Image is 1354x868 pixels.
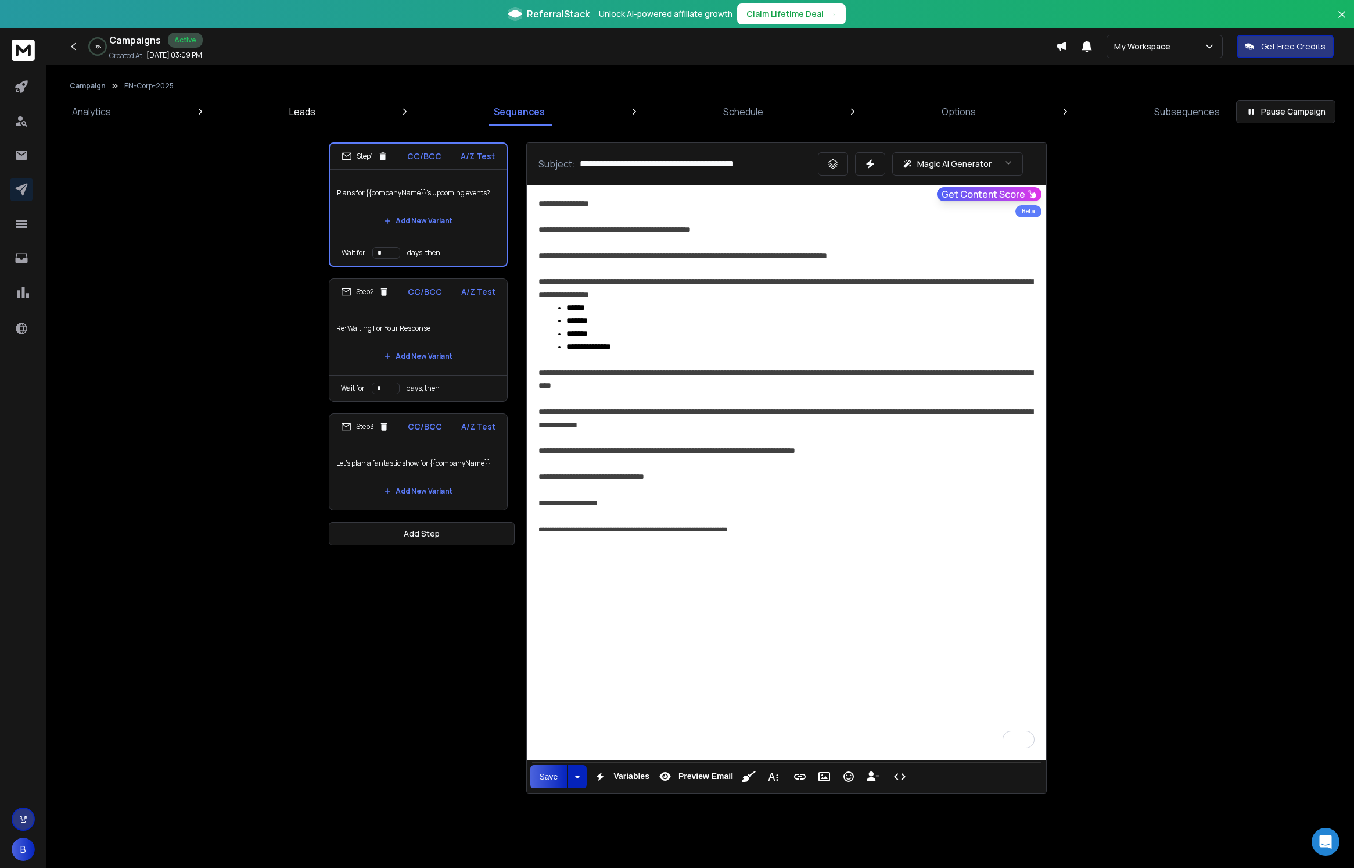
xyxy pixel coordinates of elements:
p: CC/BCC [408,286,442,298]
p: My Workspace [1114,41,1175,52]
p: EN-Corp-2025 [124,81,174,91]
span: ReferralStack [527,7,590,21]
button: Get Free Credits [1237,35,1334,58]
button: Add New Variant [375,480,462,503]
p: Subject: [538,157,575,171]
button: Add Step [329,522,515,545]
button: Variables [589,765,652,788]
p: Unlock AI-powered affiliate growth [599,8,732,20]
button: Code View [889,765,911,788]
div: Open Intercom Messenger [1312,828,1339,856]
span: Variables [611,771,652,781]
p: Wait for [342,248,365,258]
a: Leads [282,98,322,126]
p: CC/BCC [408,421,442,433]
li: Step3CC/BCCA/Z TestLet's plan a fantastic show for {{companyName}}Add New Variant [329,413,508,510]
a: Schedule [716,98,770,126]
li: Step1CC/BCCA/Z TestPlans for {{companyName}}'s upcoming events?Add New VariantWait fordays, then [329,142,508,267]
h1: Campaigns [109,33,161,47]
div: Step 1 [342,151,388,162]
div: To enrich screen reader interactions, please activate Accessibility in Grammarly extension settings [527,185,1046,760]
a: Sequences [487,98,552,126]
p: Re: Waiting For Your Response [336,312,500,345]
div: Active [168,33,203,48]
span: → [828,8,836,20]
a: Analytics [65,98,118,126]
p: [DATE] 03:09 PM [146,51,202,60]
button: B [12,838,35,861]
p: Leads [289,105,315,119]
button: Pause Campaign [1236,100,1335,123]
button: Clean HTML [738,765,760,788]
p: Schedule [723,105,763,119]
button: Magic AI Generator [892,152,1023,176]
p: Options [942,105,976,119]
p: days, then [407,248,440,258]
button: Preview Email [654,765,735,788]
div: Step 3 [341,422,389,432]
p: Created At: [109,51,144,60]
div: Beta [1015,205,1041,217]
span: Preview Email [676,771,735,781]
button: Add New Variant [375,209,462,233]
button: Add New Variant [375,345,462,368]
p: CC/BCC [407,151,441,162]
button: Campaign [70,81,106,91]
button: Insert Image (⌘P) [813,765,835,788]
a: Options [935,98,983,126]
button: Claim Lifetime Deal→ [737,3,846,24]
div: Step 2 [341,287,389,297]
p: A/Z Test [461,421,495,433]
p: A/Z Test [461,286,495,298]
p: A/Z Test [461,151,495,162]
a: Subsequences [1147,98,1227,126]
button: Close banner [1334,7,1349,35]
p: Magic AI Generator [917,158,992,170]
p: Plans for {{companyName}}'s upcoming events? [337,177,500,209]
button: Insert Unsubscribe Link [862,765,884,788]
p: Get Free Credits [1261,41,1326,52]
p: Sequences [494,105,545,119]
p: Wait for [341,384,365,393]
button: Get Content Score [937,187,1041,201]
p: Let's plan a fantastic show for {{companyName}} [336,447,500,480]
p: Subsequences [1154,105,1220,119]
li: Step2CC/BCCA/Z TestRe: Waiting For Your ResponseAdd New VariantWait fordays, then [329,278,508,402]
button: Insert Link (⌘K) [789,765,811,788]
p: days, then [407,384,440,393]
button: Emoticons [838,765,860,788]
p: Analytics [72,105,111,119]
button: More Text [762,765,784,788]
button: Save [530,765,568,788]
p: 0 % [95,43,101,50]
